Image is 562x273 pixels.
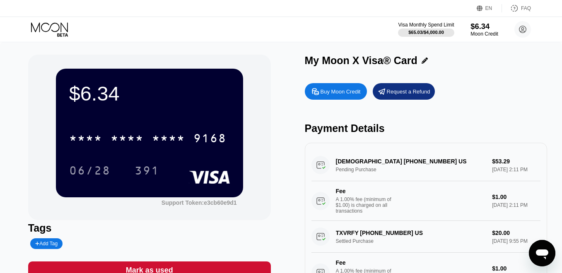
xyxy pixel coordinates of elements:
div: Support Token:e3cb60e9d1 [162,199,237,206]
div: 06/28 [69,165,111,178]
div: A 1.00% fee (minimum of $1.00) is charged on all transactions [336,196,398,214]
div: Request a Refund [387,88,430,95]
div: FAQ [521,5,531,11]
iframe: Button to launch messaging window [529,240,555,266]
div: [DATE] 2:11 PM [492,202,540,208]
div: 9168 [193,133,227,146]
div: Tags [28,222,271,234]
div: 391 [128,160,166,181]
div: Visa Monthly Spend Limit$65.03/$4,000.00 [398,22,454,37]
div: $65.03 / $4,000.00 [408,30,444,35]
div: $6.34 [470,22,498,31]
div: Add Tag [30,238,63,249]
div: $1.00 [492,265,540,272]
div: Moon Credit [470,31,498,37]
div: Buy Moon Credit [305,83,367,100]
div: Support Token: e3cb60e9d1 [162,199,237,206]
div: Visa Monthly Spend Limit [398,22,454,28]
div: 391 [135,165,159,178]
div: $6.34Moon Credit [470,22,498,37]
div: Payment Details [305,122,548,134]
div: FeeA 1.00% fee (minimum of $1.00) is charged on all transactions$1.00[DATE] 2:11 PM [311,181,541,221]
div: $1.00 [492,194,540,200]
div: Fee [336,188,394,194]
div: 06/28 [63,160,117,181]
div: EN [485,5,492,11]
div: FAQ [502,4,531,12]
div: Fee [336,259,394,266]
div: $6.34 [69,82,230,105]
div: Add Tag [35,241,58,247]
div: Request a Refund [373,83,435,100]
div: EN [477,4,502,12]
div: My Moon X Visa® Card [305,55,417,67]
div: Buy Moon Credit [321,88,361,95]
